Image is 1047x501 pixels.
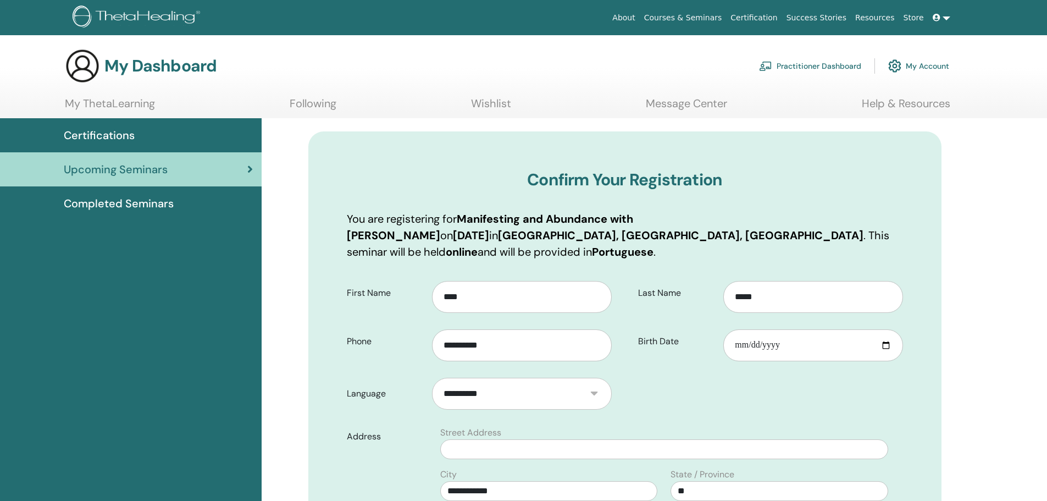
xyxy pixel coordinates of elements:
[65,48,100,84] img: generic-user-icon.jpg
[888,54,949,78] a: My Account
[339,383,433,404] label: Language
[104,56,217,76] h3: My Dashboard
[64,161,168,178] span: Upcoming Seminars
[498,228,863,243] b: [GEOGRAPHIC_DATA], [GEOGRAPHIC_DATA], [GEOGRAPHIC_DATA]
[592,245,653,259] b: Portuguese
[347,211,903,260] p: You are registering for on in . This seminar will be held and will be provided in .
[446,245,478,259] b: online
[65,97,155,118] a: My ThetaLearning
[759,54,861,78] a: Practitioner Dashboard
[290,97,336,118] a: Following
[440,468,457,481] label: City
[671,468,734,481] label: State / Province
[888,57,901,75] img: cog.svg
[630,283,724,304] label: Last Name
[339,331,433,352] label: Phone
[471,97,511,118] a: Wishlist
[339,283,433,304] label: First Name
[64,127,135,144] span: Certifications
[726,8,782,28] a: Certification
[759,61,772,71] img: chalkboard-teacher.svg
[782,8,851,28] a: Success Stories
[339,426,434,447] label: Address
[73,5,204,30] img: logo.png
[630,331,724,352] label: Birth Date
[64,195,174,212] span: Completed Seminars
[440,426,501,439] label: Street Address
[453,228,489,243] b: [DATE]
[347,170,903,190] h3: Confirm Your Registration
[851,8,899,28] a: Resources
[640,8,727,28] a: Courses & Seminars
[608,8,639,28] a: About
[646,97,727,118] a: Message Center
[862,97,950,118] a: Help & Resources
[899,8,928,28] a: Store
[347,212,633,243] b: Manifesting and Abundance with [PERSON_NAME]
